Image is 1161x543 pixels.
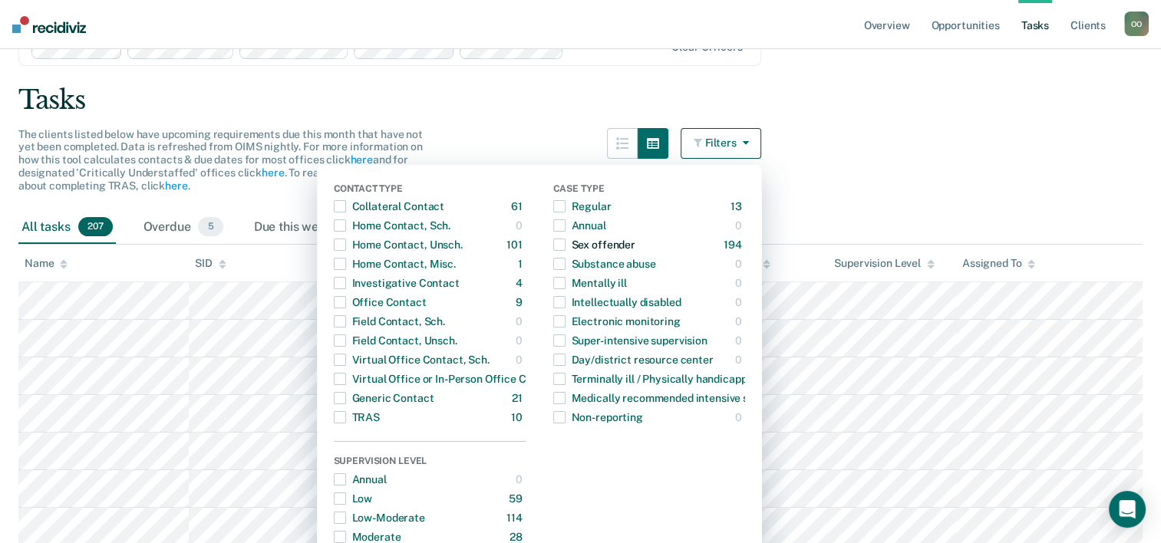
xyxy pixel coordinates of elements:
[334,347,490,372] div: Virtual Office Contact, Sch.
[735,309,745,334] div: 0
[516,328,526,353] div: 0
[18,211,116,245] div: All tasks207
[350,153,372,166] a: here
[962,257,1035,270] div: Assigned To
[334,271,460,295] div: Investigative Contact
[334,328,457,353] div: Field Contact, Unsch.
[334,232,463,257] div: Home Contact, Unsch.
[681,128,762,159] button: Filters
[735,213,745,238] div: 0
[334,194,444,219] div: Collateral Contact
[516,467,526,492] div: 0
[735,252,745,276] div: 0
[506,505,526,530] div: 114
[334,367,559,391] div: Virtual Office or In-Person Office Contact
[334,505,425,530] div: Low-Moderate
[511,405,526,429] div: 10
[78,217,113,237] span: 207
[334,467,387,492] div: Annual
[511,194,526,219] div: 61
[553,290,681,314] div: Intellectually disabled
[553,405,643,429] div: Non-reporting
[334,456,526,469] div: Supervision Level
[1109,491,1146,528] div: Open Intercom Messenger
[198,217,223,237] span: 5
[516,347,526,372] div: 0
[195,257,226,270] div: SID
[735,290,745,314] div: 0
[553,232,635,257] div: Sex offender
[553,328,707,353] div: Super-intensive supervision
[553,347,714,372] div: Day/district resource center
[518,252,526,276] div: 1
[1124,12,1149,36] button: OO
[165,179,187,192] a: here
[834,257,935,270] div: Supervision Level
[334,213,450,238] div: Home Contact, Sch.
[553,367,760,391] div: Terminally ill / Physically handicapped
[334,386,434,410] div: Generic Contact
[735,405,745,429] div: 0
[516,271,526,295] div: 4
[140,211,226,245] div: Overdue5
[516,290,526,314] div: 9
[724,232,745,257] div: 194
[334,290,427,314] div: Office Contact
[553,309,681,334] div: Electronic monitoring
[553,183,745,197] div: Case Type
[731,194,745,219] div: 13
[1124,12,1149,36] div: O O
[516,213,526,238] div: 0
[509,486,526,511] div: 59
[334,183,526,197] div: Contact Type
[334,486,373,511] div: Low
[18,128,423,192] span: The clients listed below have upcoming requirements due this month that have not yet been complet...
[553,271,627,295] div: Mentally ill
[334,309,445,334] div: Field Contact, Sch.
[512,386,526,410] div: 21
[553,194,612,219] div: Regular
[506,232,526,257] div: 101
[334,405,380,429] div: TRAS
[12,16,86,33] img: Recidiviz
[262,166,284,179] a: here
[735,271,745,295] div: 0
[553,386,800,410] div: Medically recommended intensive supervision
[334,252,456,276] div: Home Contact, Misc.
[251,211,367,245] div: Due this week0
[735,328,745,353] div: 0
[25,257,68,270] div: Name
[553,213,606,238] div: Annual
[553,252,656,276] div: Substance abuse
[18,84,1143,116] div: Tasks
[516,309,526,334] div: 0
[735,347,745,372] div: 0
